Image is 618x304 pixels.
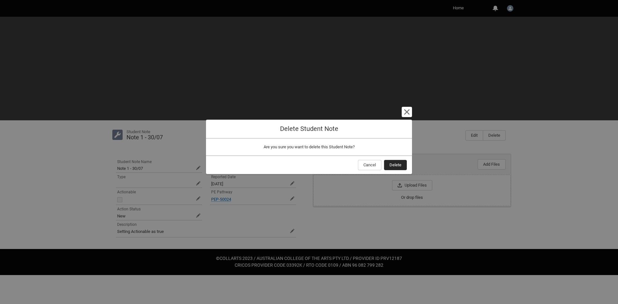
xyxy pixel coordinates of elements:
button: Cancel and close [402,107,412,117]
span: Delete [389,160,401,170]
span: Cancel [363,160,376,170]
div: Are you sure you want to delete this Student Note? [211,144,407,150]
h1: Delete Student Note [211,125,407,133]
button: Cancel [358,160,381,170]
button: Delete [384,160,407,170]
